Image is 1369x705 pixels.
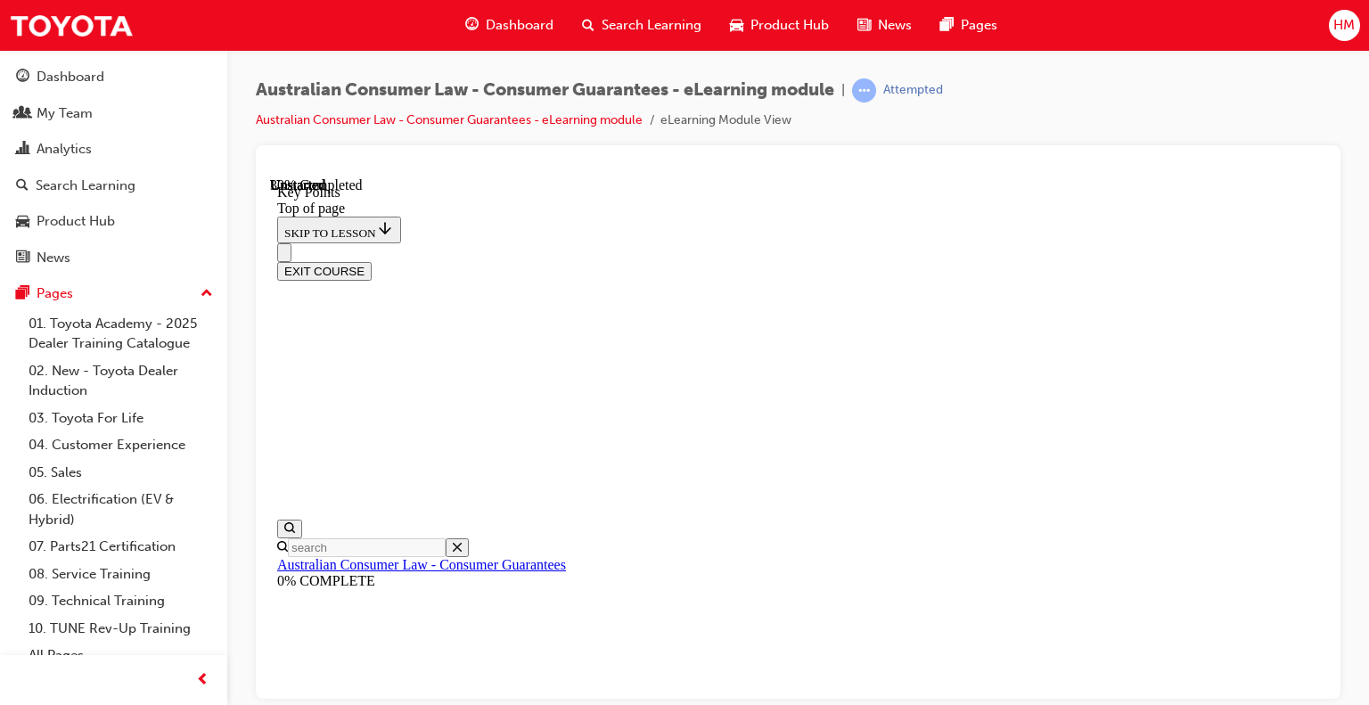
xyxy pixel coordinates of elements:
button: SKIP TO LESSON [7,39,131,66]
div: Search Learning [36,176,135,196]
a: search-iconSearch Learning [568,7,716,44]
div: My Team [37,103,93,124]
button: EXIT COURSE [7,85,102,103]
a: pages-iconPages [926,7,1012,44]
a: 01. Toyota Academy - 2025 Dealer Training Catalogue [21,310,220,357]
span: car-icon [16,214,29,230]
div: Top of page [7,23,1049,39]
div: Product Hub [37,211,115,232]
a: All Pages [21,642,220,669]
li: eLearning Module View [660,111,791,131]
span: chart-icon [16,142,29,158]
button: Close search menu [176,361,199,380]
img: Trak [9,5,134,45]
a: 07. Parts21 Certification [21,533,220,561]
div: Key Points [7,7,1049,23]
span: Dashboard [486,15,553,36]
span: HM [1333,15,1355,36]
a: Australian Consumer Law - Consumer Guarantees - eLearning module [256,112,643,127]
span: | [841,80,845,101]
a: 08. Service Training [21,561,220,588]
span: Search Learning [602,15,701,36]
a: 10. TUNE Rev-Up Training [21,615,220,643]
span: prev-icon [196,669,209,692]
div: Pages [37,283,73,304]
span: guage-icon [16,70,29,86]
button: Close navigation menu [7,66,21,85]
a: Analytics [7,133,220,166]
div: 0% COMPLETE [7,396,1049,412]
a: 06. Electrification (EV & Hybrid) [21,486,220,533]
a: 02. New - Toyota Dealer Induction [21,357,220,405]
div: Analytics [37,139,92,160]
a: Australian Consumer Law - Consumer Guarantees [7,380,296,395]
span: up-icon [201,283,213,306]
span: search-icon [16,178,29,194]
span: Product Hub [750,15,829,36]
button: DashboardMy TeamAnalyticsSearch LearningProduct HubNews [7,57,220,277]
a: News [7,242,220,275]
a: 09. Technical Training [21,587,220,615]
button: Pages [7,277,220,310]
span: pages-icon [16,286,29,302]
span: search-icon [582,14,594,37]
div: Dashboard [37,67,104,87]
a: news-iconNews [843,7,926,44]
a: Product Hub [7,205,220,238]
a: Dashboard [7,61,220,94]
a: 04. Customer Experience [21,431,220,459]
span: News [878,15,912,36]
div: Attempted [883,82,943,99]
button: Open search menu [7,342,32,361]
span: SKIP TO LESSON [14,49,124,62]
span: pages-icon [940,14,954,37]
span: news-icon [16,250,29,266]
span: news-icon [857,14,871,37]
a: Search Learning [7,169,220,202]
span: car-icon [730,14,743,37]
button: HM [1329,10,1360,41]
span: people-icon [16,106,29,122]
div: News [37,248,70,268]
a: 05. Sales [21,459,220,487]
span: guage-icon [465,14,479,37]
a: My Team [7,97,220,130]
a: 03. Toyota For Life [21,405,220,432]
input: Search [18,361,176,380]
span: learningRecordVerb_ATTEMPT-icon [852,78,876,102]
span: Pages [961,15,997,36]
a: guage-iconDashboard [451,7,568,44]
a: car-iconProduct Hub [716,7,843,44]
span: Australian Consumer Law - Consumer Guarantees - eLearning module [256,80,834,101]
